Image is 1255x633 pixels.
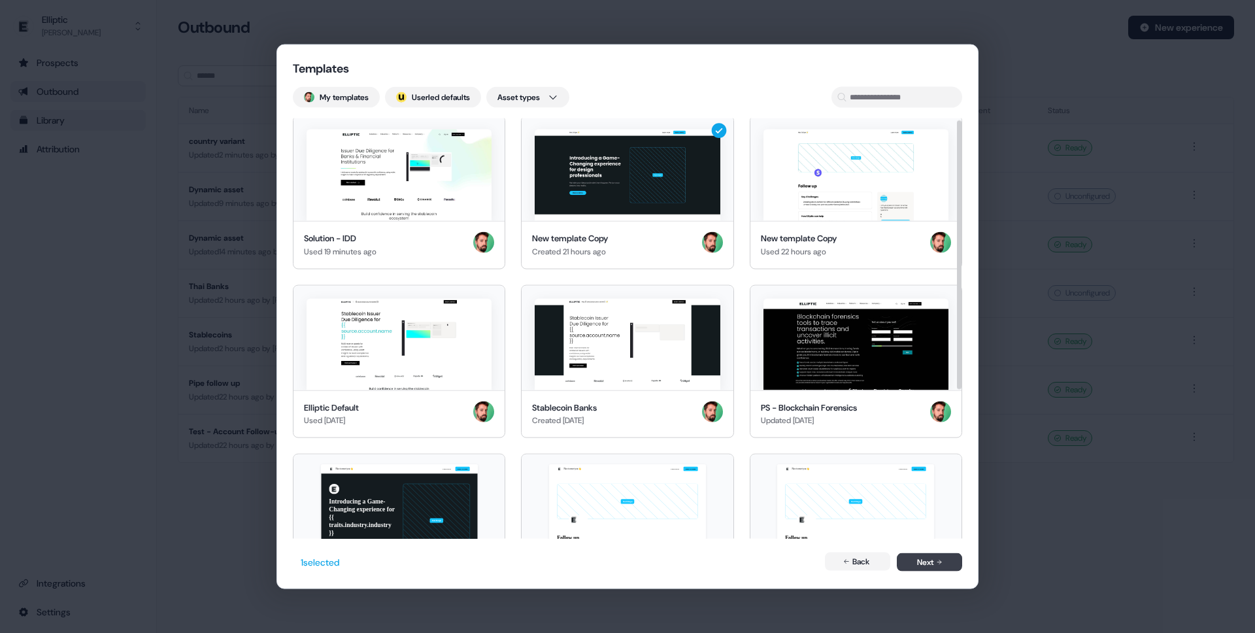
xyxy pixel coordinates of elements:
[521,454,733,607] button: Nice to meet you 👋Learn moreBook a demoYour imageFollow up
[473,232,494,253] img: Phill
[761,401,857,414] div: PS - Blockchain Forensics
[930,232,951,253] img: Phill
[304,401,359,414] div: Elliptic Default
[293,551,347,572] button: 1selected
[396,92,407,103] img: userled logo
[385,87,481,108] button: userled logo;Userled defaults
[307,129,492,221] img: Solution - IDD
[702,232,723,253] img: Phill
[750,454,962,607] button: Nice to meet you 👋Learn moreBook a demoYour imageFollow up
[897,553,962,572] button: Next
[304,92,314,103] img: Phill
[521,284,733,438] button: Stablecoin BanksStablecoin BanksCreated [DATE]Phill
[763,298,948,390] img: PS - Blockchain Forensics
[825,553,890,571] button: Back
[532,401,597,414] div: Stablecoin Banks
[307,298,492,390] img: Elliptic Default
[930,401,951,422] img: Phill
[761,414,857,427] div: Updated [DATE]
[293,87,380,108] button: My templates
[532,232,608,245] div: New template Copy
[532,414,597,427] div: Created [DATE]
[293,284,505,438] button: Elliptic DefaultElliptic DefaultUsed [DATE]Phill
[761,232,837,245] div: New template Copy
[304,232,376,245] div: Solution - IDD
[532,245,608,258] div: Created 21 hours ago
[473,401,494,422] img: Phill
[750,116,962,269] button: New template CopyNew template CopyUsed 22 hours agoPhill
[486,87,569,108] button: Asset types
[535,129,720,221] img: New template Copy
[293,454,505,607] button: Nice to meet you 👋Learn moreBook a demoIntroducing a Game-Changing experience for {{ traits.indus...
[301,555,339,568] div: 1 selected
[396,92,407,103] div: ;
[304,414,359,427] div: Used [DATE]
[521,116,733,269] button: New template CopyNew template CopyCreated 21 hours agoPhill
[750,284,962,438] button: PS - Blockchain Forensics PS - Blockchain ForensicsUpdated [DATE]Phill
[702,401,723,422] img: Phill
[763,129,948,221] img: New template Copy
[304,245,376,258] div: Used 19 minutes ago
[293,61,424,77] div: Templates
[293,116,505,269] button: Solution - IDDSolution - IDDUsed 19 minutes agoPhill
[535,298,720,390] img: Stablecoin Banks
[761,245,837,258] div: Used 22 hours ago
